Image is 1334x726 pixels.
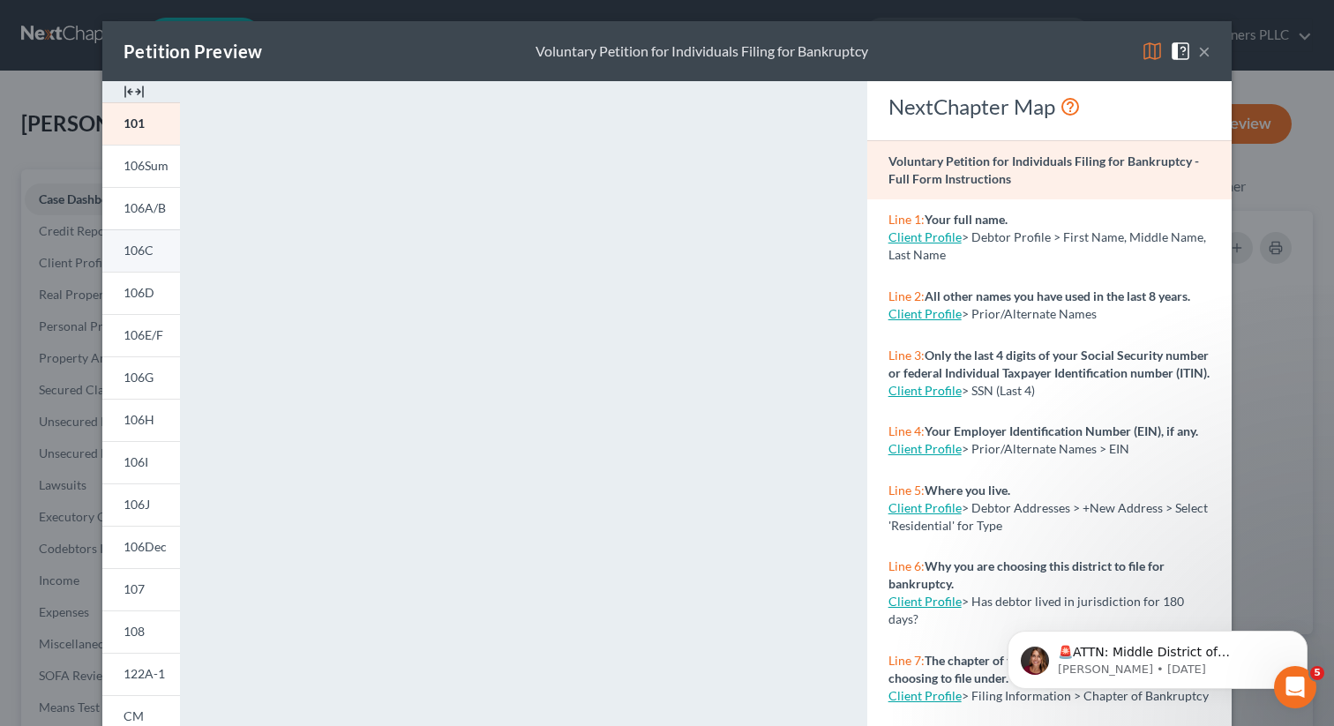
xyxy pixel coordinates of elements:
a: 106J [102,483,180,526]
a: 101 [102,102,180,145]
a: 106C [102,229,180,272]
span: 106A/B [124,200,166,215]
a: Client Profile [888,383,962,398]
img: expand-e0f6d898513216a626fdd78e52531dac95497ffd26381d4c15ee2fc46db09dca.svg [124,81,145,102]
span: Line 3: [888,348,925,363]
span: 108 [124,624,145,639]
div: message notification from Katie, 3w ago. 🚨ATTN: Middle District of Florida The court has added a ... [26,111,326,169]
span: > Debtor Addresses > +New Address > Select 'Residential' for Type [888,500,1208,533]
span: 122A-1 [124,666,165,681]
strong: Only the last 4 digits of your Social Security number or federal Individual Taxpayer Identificati... [888,348,1210,380]
span: > Filing Information > Chapter of Bankruptcy [962,688,1209,703]
span: 106Sum [124,158,169,173]
a: Client Profile [888,229,962,244]
span: 106Dec [124,539,167,554]
a: 122A-1 [102,653,180,695]
a: 106A/B [102,187,180,229]
span: > Debtor Profile > First Name, Middle Name, Last Name [888,229,1206,262]
span: 106J [124,497,150,512]
a: Client Profile [888,306,962,321]
a: Client Profile [888,594,962,609]
span: 106D [124,285,154,300]
span: Line 6: [888,558,925,573]
a: 106I [102,441,180,483]
iframe: Intercom live chat [1274,666,1316,708]
span: 5 [1310,666,1324,680]
span: 101 [124,116,145,131]
span: Line 2: [888,288,925,303]
a: 108 [102,610,180,653]
span: CM [124,708,144,723]
strong: Your Employer Identification Number (EIN), if any. [925,423,1198,438]
span: 106E/F [124,327,163,342]
a: 106D [102,272,180,314]
a: 106Dec [102,526,180,568]
a: 106G [102,356,180,399]
span: Line 1: [888,212,925,227]
span: 107 [124,581,145,596]
span: 106C [124,243,154,258]
a: Client Profile [888,688,962,703]
img: Profile image for Katie [40,127,68,155]
strong: Voluntary Petition for Individuals Filing for Bankruptcy - Full Form Instructions [888,153,1199,186]
button: × [1198,41,1210,62]
a: 106H [102,399,180,441]
a: 106Sum [102,145,180,187]
strong: Where you live. [925,483,1010,498]
span: Line 7: [888,653,925,668]
img: map-eea8200ae884c6f1103ae1953ef3d486a96c86aabb227e865a55264e3737af1f.svg [1142,41,1163,62]
span: > Prior/Alternate Names [962,306,1097,321]
strong: All other names you have used in the last 8 years. [925,288,1190,303]
p: Message from Katie, sent 3w ago [77,142,304,158]
a: Client Profile [888,441,962,456]
strong: The chapter of the Bankruptcy Code you are choosing to file under. [888,653,1165,685]
span: Line 4: [888,423,925,438]
a: 107 [102,568,180,610]
span: > SSN (Last 4) [962,383,1035,398]
span: 106H [124,412,154,427]
img: help-close-5ba153eb36485ed6c1ea00a893f15db1cb9b99d6cae46e1a8edb6c62d00a1a76.svg [1170,41,1191,62]
a: 106E/F [102,314,180,356]
div: NextChapter Map [888,93,1210,121]
span: > Prior/Alternate Names > EIN [962,441,1129,456]
span: Line 5: [888,483,925,498]
strong: Your full name. [925,212,1008,227]
span: 🚨ATTN: Middle District of [US_STATE] The court has added a new Credit Counseling Field that we ne... [77,125,299,280]
div: Voluntary Petition for Individuals Filing for Bankruptcy [536,41,868,62]
div: Petition Preview [124,39,262,64]
iframe: To enrich screen reader interactions, please activate Accessibility in Grammarly extension settings [981,520,1334,717]
span: 106G [124,370,154,385]
a: Client Profile [888,500,962,515]
span: 106I [124,454,148,469]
